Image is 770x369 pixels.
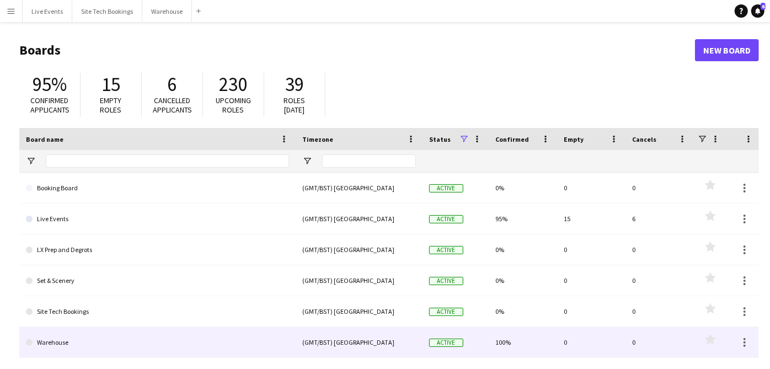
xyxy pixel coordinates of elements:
div: 0 [625,296,694,327]
span: Confirmed [495,135,529,143]
div: (GMT/BST) [GEOGRAPHIC_DATA] [296,204,423,234]
span: Empty [564,135,584,143]
a: Live Events [26,204,289,234]
span: 95% [33,72,67,97]
div: 0% [489,265,557,296]
span: Roles [DATE] [284,95,306,115]
input: Timezone Filter Input [322,154,416,168]
span: 230 [220,72,248,97]
div: (GMT/BST) [GEOGRAPHIC_DATA] [296,327,423,357]
span: Active [429,246,463,254]
button: Warehouse [142,1,192,22]
div: 0 [557,173,625,203]
a: Set & Scenery [26,265,289,296]
span: 15 [101,72,120,97]
div: 100% [489,327,557,357]
span: 39 [285,72,304,97]
span: Active [429,215,463,223]
a: LX Prep and Degrots [26,234,289,265]
span: Status [429,135,451,143]
a: Site Tech Bookings [26,296,289,327]
span: Cancels [632,135,656,143]
span: Cancelled applicants [153,95,192,115]
div: 0 [557,296,625,327]
a: 6 [751,4,764,18]
span: Active [429,339,463,347]
span: 6 [168,72,177,97]
div: 0 [557,327,625,357]
button: Live Events [23,1,72,22]
a: New Board [695,39,759,61]
span: Confirmed applicants [30,95,69,115]
h1: Boards [19,42,695,58]
div: 0 [625,265,694,296]
div: 0 [625,173,694,203]
span: Board name [26,135,63,143]
div: 0 [557,265,625,296]
input: Board name Filter Input [46,154,289,168]
div: 0% [489,296,557,327]
div: 0 [625,234,694,265]
button: Open Filter Menu [26,156,36,166]
div: 6 [625,204,694,234]
div: (GMT/BST) [GEOGRAPHIC_DATA] [296,296,423,327]
div: 95% [489,204,557,234]
span: 6 [761,3,766,10]
div: 0% [489,234,557,265]
span: Active [429,184,463,192]
button: Site Tech Bookings [72,1,142,22]
div: 0 [557,234,625,265]
span: Upcoming roles [216,95,251,115]
div: (GMT/BST) [GEOGRAPHIC_DATA] [296,265,423,296]
span: Timezone [302,135,333,143]
span: Active [429,308,463,316]
a: Booking Board [26,173,289,204]
div: (GMT/BST) [GEOGRAPHIC_DATA] [296,173,423,203]
button: Open Filter Menu [302,156,312,166]
div: 0% [489,173,557,203]
div: 0 [625,327,694,357]
div: (GMT/BST) [GEOGRAPHIC_DATA] [296,234,423,265]
div: 15 [557,204,625,234]
span: Empty roles [100,95,122,115]
a: Warehouse [26,327,289,358]
span: Active [429,277,463,285]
